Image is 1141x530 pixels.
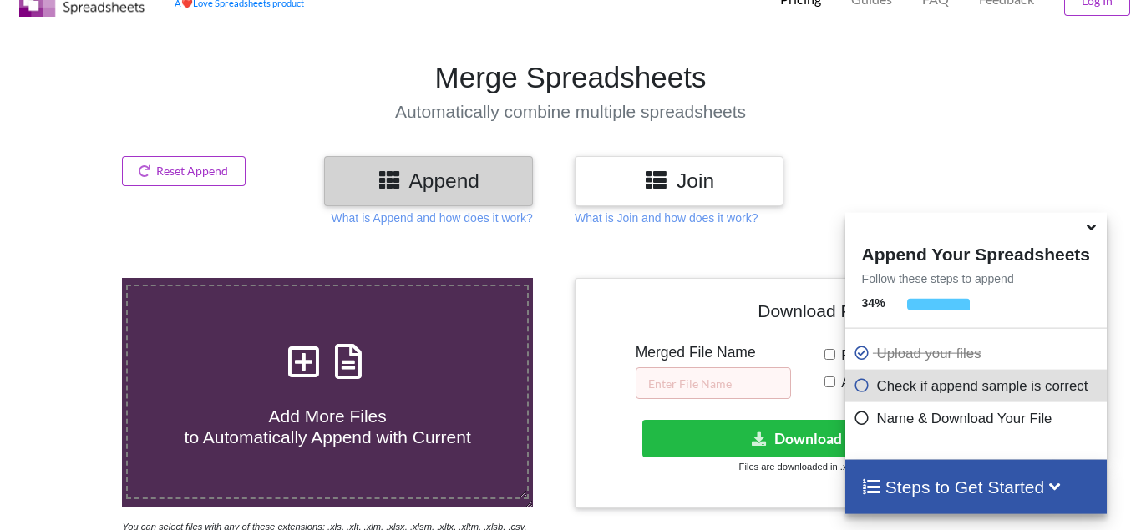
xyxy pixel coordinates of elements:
[185,406,471,447] span: Add More Files to Automatically Append with Current
[835,375,989,391] span: Add Source File Names
[636,367,791,399] input: Enter File Name
[587,290,1040,338] h4: Download File
[854,376,1103,396] p: Check if append sample is correct
[739,462,888,472] small: Files are downloaded in .xlsx format
[122,156,246,186] button: Reset Append
[575,209,758,226] p: What is Join and how does it work?
[845,240,1107,265] h4: Append Your Spreadsheets
[854,343,1103,364] p: Upload your files
[642,420,981,457] button: Download File
[587,169,771,193] h3: Join
[636,344,791,361] h5: Merged File Name
[337,169,520,193] h3: Append
[835,347,963,363] span: Remove Duplicates
[854,408,1103,429] p: Name & Download Your File
[862,477,1090,497] h4: Steps to Get Started
[862,296,885,310] b: 34 %
[845,270,1107,287] p: Follow these steps to append
[332,209,533,226] p: What is Append and how does it work?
